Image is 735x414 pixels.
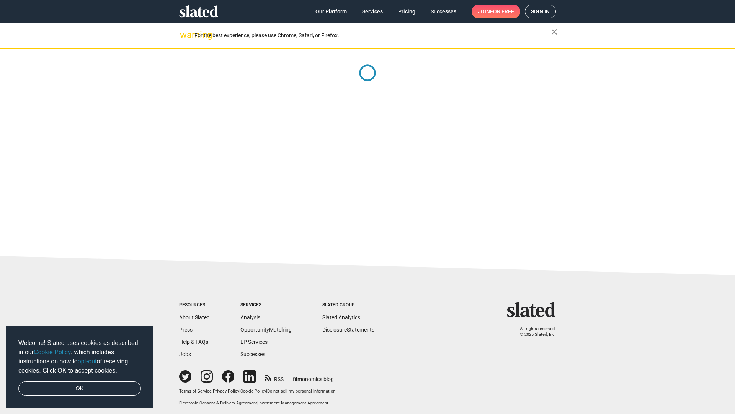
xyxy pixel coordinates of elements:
[322,302,374,308] div: Slated Group
[293,370,334,383] a: filmonomics blog
[525,5,556,18] a: Sign in
[258,401,328,406] a: Investment Management Agreement
[194,30,551,41] div: For the best experience, please use Chrome, Safari, or Firefox.
[240,327,292,333] a: OpportunityMatching
[362,5,383,18] span: Services
[478,5,514,18] span: Join
[18,381,141,396] a: dismiss cookie message
[531,5,550,18] span: Sign in
[356,5,389,18] a: Services
[179,339,208,345] a: Help & FAQs
[78,358,97,365] a: opt-out
[398,5,415,18] span: Pricing
[267,389,335,394] button: Do not sell my personal information
[240,302,292,308] div: Services
[431,5,456,18] span: Successes
[293,376,302,382] span: film
[34,349,71,355] a: Cookie Policy
[18,338,141,375] span: Welcome! Slated uses cookies as described in our , which includes instructions on how to of recei...
[239,389,240,394] span: |
[265,371,284,383] a: RSS
[550,27,559,36] mat-icon: close
[322,314,360,320] a: Slated Analytics
[179,327,193,333] a: Press
[179,302,210,308] div: Resources
[240,314,260,320] a: Analysis
[240,351,265,357] a: Successes
[512,326,556,337] p: All rights reserved. © 2025 Slated, Inc.
[392,5,421,18] a: Pricing
[240,389,266,394] a: Cookie Policy
[266,389,267,394] span: |
[425,5,462,18] a: Successes
[179,314,210,320] a: About Slated
[179,401,257,406] a: Electronic Consent & Delivery Agreement
[472,5,520,18] a: Joinfor free
[179,351,191,357] a: Jobs
[315,5,347,18] span: Our Platform
[180,30,189,39] mat-icon: warning
[240,339,268,345] a: EP Services
[213,389,239,394] a: Privacy Policy
[212,389,213,394] span: |
[309,5,353,18] a: Our Platform
[179,389,212,394] a: Terms of Service
[322,327,374,333] a: DisclosureStatements
[257,401,258,406] span: |
[490,5,514,18] span: for free
[6,326,153,408] div: cookieconsent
